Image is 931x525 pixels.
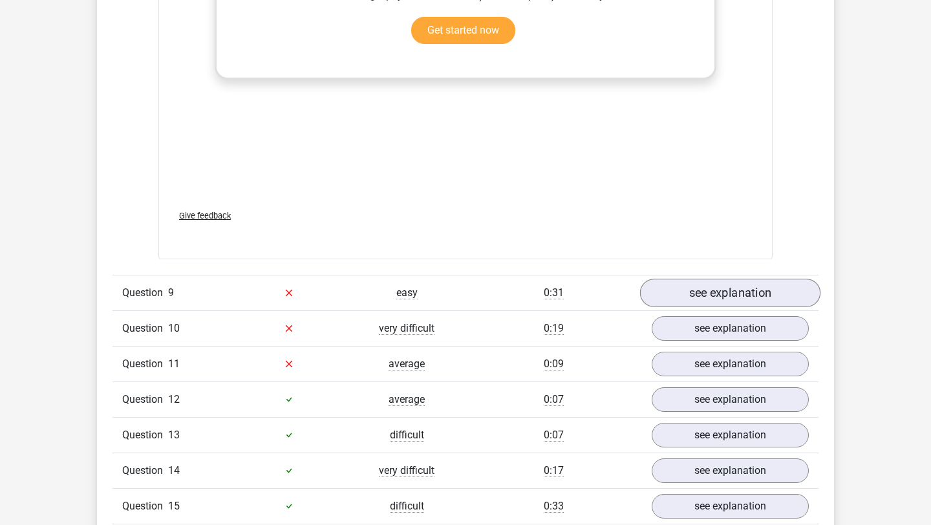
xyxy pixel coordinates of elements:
a: see explanation [652,352,809,376]
span: difficult [390,500,424,513]
span: 9 [168,286,174,299]
span: difficult [390,429,424,442]
span: 0:19 [544,322,564,335]
span: Question [122,356,168,372]
span: 0:07 [544,393,564,406]
a: see explanation [652,316,809,341]
span: Question [122,321,168,336]
a: see explanation [652,423,809,447]
span: Question [122,392,168,407]
span: 10 [168,322,180,334]
span: 0:09 [544,358,564,370]
a: see explanation [652,494,809,519]
a: see explanation [652,458,809,483]
span: 14 [168,464,180,477]
span: 0:31 [544,286,564,299]
span: 15 [168,500,180,512]
span: Give feedback [179,211,231,220]
span: average [389,358,425,370]
span: Question [122,285,168,301]
span: 0:07 [544,429,564,442]
span: 13 [168,429,180,441]
span: very difficult [379,464,434,477]
span: 0:33 [544,500,564,513]
span: 11 [168,358,180,370]
span: Question [122,498,168,514]
span: average [389,393,425,406]
span: 12 [168,393,180,405]
span: very difficult [379,322,434,335]
span: easy [396,286,418,299]
a: see explanation [640,279,820,307]
span: 0:17 [544,464,564,477]
a: Get started now [411,17,515,44]
a: see explanation [652,387,809,412]
span: Question [122,463,168,478]
span: Question [122,427,168,443]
